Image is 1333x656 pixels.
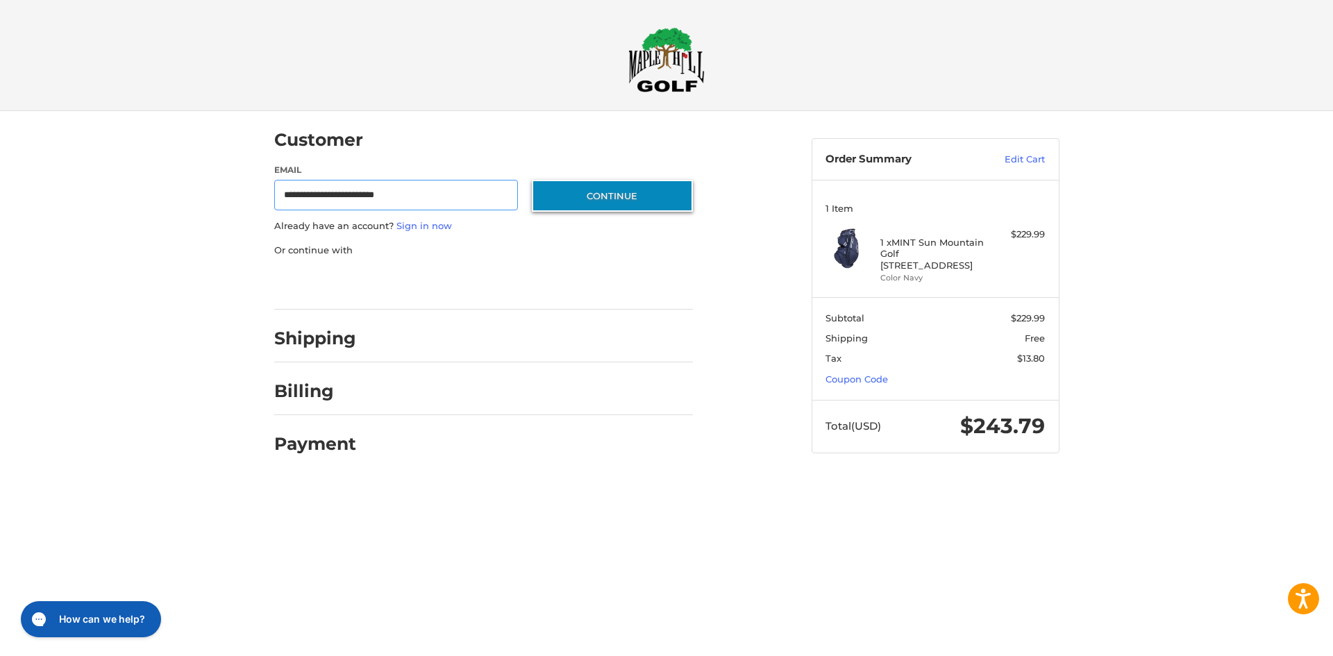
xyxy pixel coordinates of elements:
[274,380,355,402] h2: Billing
[396,220,452,231] a: Sign in now
[1218,619,1333,656] iframe: Google Customer Reviews
[274,244,693,258] p: Or continue with
[825,153,975,167] h3: Order Summary
[990,228,1045,242] div: $229.99
[880,272,987,284] li: Color Navy
[1017,353,1045,364] span: $13.80
[387,271,492,296] iframe: PayPal-paylater
[880,237,987,271] h4: 1 x MINT Sun Mountain Golf [STREET_ADDRESS]
[825,419,881,432] span: Total (USD)
[975,153,1045,167] a: Edit Cart
[269,271,374,296] iframe: PayPal-paypal
[628,27,705,92] img: Maple Hill Golf
[1025,333,1045,344] span: Free
[274,433,356,455] h2: Payment
[14,596,165,642] iframe: Gorgias live chat messenger
[274,219,693,233] p: Already have an account?
[274,328,356,349] h2: Shipping
[825,312,864,323] span: Subtotal
[505,271,609,296] iframe: PayPal-venmo
[825,333,868,344] span: Shipping
[825,203,1045,214] h3: 1 Item
[274,129,363,151] h2: Customer
[274,164,519,176] label: Email
[532,180,693,212] button: Continue
[1011,312,1045,323] span: $229.99
[960,413,1045,439] span: $243.79
[825,373,888,385] a: Coupon Code
[825,353,841,364] span: Tax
